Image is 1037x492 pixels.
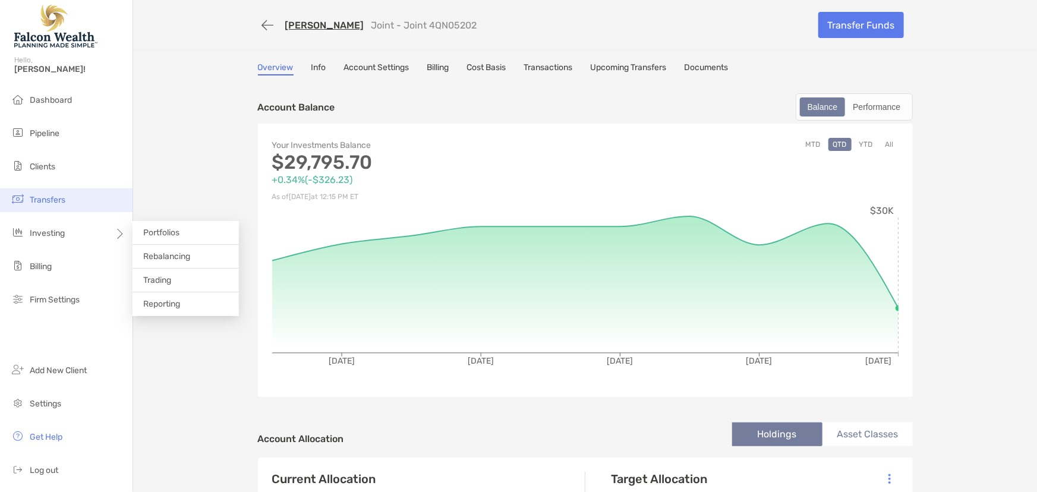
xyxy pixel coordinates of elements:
img: logout icon [11,462,25,477]
span: Reporting [143,299,180,309]
div: Balance [801,99,844,115]
a: Account Settings [344,62,409,75]
span: [PERSON_NAME]! [14,64,125,74]
a: Documents [685,62,729,75]
p: Account Balance [258,100,335,115]
img: dashboard icon [11,92,25,106]
span: Clients [30,162,55,172]
span: Log out [30,465,58,475]
h4: Current Allocation [272,472,376,486]
li: Holdings [732,422,822,446]
img: settings icon [11,396,25,410]
tspan: [DATE] [746,356,772,366]
span: Get Help [30,432,62,442]
img: billing icon [11,258,25,273]
span: Transfers [30,195,65,205]
img: get-help icon [11,429,25,443]
p: As of [DATE] at 12:15 PM ET [272,190,585,204]
img: clients icon [11,159,25,173]
a: Info [311,62,326,75]
p: $29,795.70 [272,155,585,170]
span: Dashboard [30,95,72,105]
button: All [881,138,899,151]
span: Pipeline [30,128,59,138]
a: Cost Basis [467,62,506,75]
a: Transfer Funds [818,12,904,38]
p: Your Investments Balance [272,138,585,153]
span: Settings [30,399,61,409]
div: segmented control [796,93,913,121]
img: firm-settings icon [11,292,25,306]
li: Asset Classes [822,422,913,446]
a: Upcoming Transfers [591,62,667,75]
span: Firm Settings [30,295,80,305]
span: Investing [30,228,65,238]
img: Falcon Wealth Planning Logo [14,5,97,48]
h4: Target Allocation [612,472,708,486]
span: Billing [30,261,52,272]
img: pipeline icon [11,125,25,140]
span: Portfolios [143,228,179,238]
img: investing icon [11,225,25,239]
img: add_new_client icon [11,362,25,377]
span: Add New Client [30,365,87,376]
tspan: $30K [870,205,894,216]
div: Performance [846,99,907,115]
button: QTD [828,138,852,151]
button: YTD [855,138,878,151]
button: MTD [801,138,825,151]
img: Icon List Menu [888,474,891,484]
tspan: [DATE] [865,356,891,366]
img: transfers icon [11,192,25,206]
tspan: [DATE] [329,356,355,366]
span: Trading [143,275,171,285]
span: Rebalancing [143,251,190,261]
a: [PERSON_NAME] [285,20,364,31]
tspan: [DATE] [607,356,633,366]
a: Billing [427,62,449,75]
a: Transactions [524,62,573,75]
p: Joint - Joint 4QN05202 [371,20,477,31]
h4: Account Allocation [258,433,344,444]
p: +0.34% ( -$326.23 ) [272,172,585,187]
a: Overview [258,62,294,75]
tspan: [DATE] [468,356,494,366]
